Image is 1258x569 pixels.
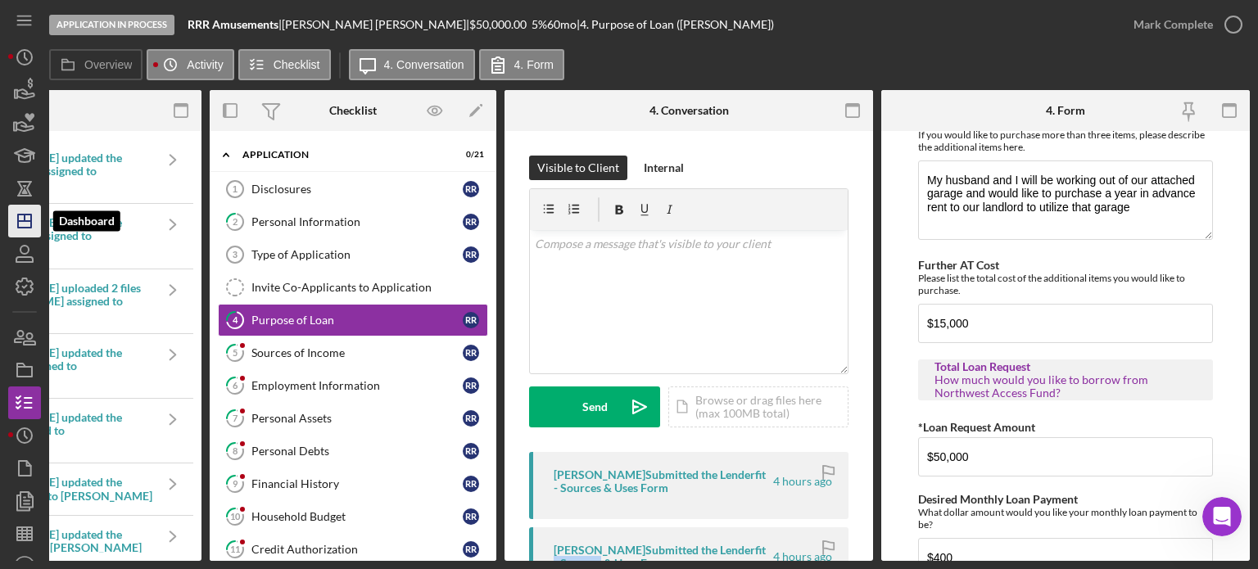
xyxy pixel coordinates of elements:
[918,492,1078,506] label: Desired Monthly Loan Payment
[918,258,999,272] label: Further AT Cost
[251,445,463,458] div: Personal Debts
[218,271,488,304] a: Invite Co-Applicants to Application
[455,150,484,160] div: 0 / 21
[934,360,1197,373] div: Total Loan Request
[1134,8,1213,41] div: Mark Complete
[218,500,488,533] a: 10Household BudgetRR
[1202,497,1242,536] iframe: Intercom live chat
[463,410,479,427] div: R R
[251,346,463,359] div: Sources of Income
[547,18,577,31] div: 60 mo
[233,250,238,260] tspan: 3
[463,508,479,525] div: R R
[329,104,377,117] div: Checklist
[529,386,660,427] button: Send
[349,49,475,80] button: 4. Conversation
[463,312,479,328] div: R R
[218,173,488,205] a: 1DisclosuresRR
[918,272,1213,296] div: Please list the total cost of the additional items you would like to purchase.
[479,49,564,80] button: 4. Form
[242,150,443,160] div: Application
[773,550,832,563] time: 2025-09-02 18:25
[218,533,488,566] a: 11Credit AuthorizationRR
[463,181,479,197] div: R R
[251,314,463,327] div: Purpose of Loan
[934,373,1197,400] div: How much would you like to borrow from Northwest Access Fund?
[918,506,1213,531] div: What dollar amount would you like your monthly loan payment to be?
[463,541,479,558] div: R R
[251,379,463,392] div: Employment Information
[463,246,479,263] div: R R
[233,184,238,194] tspan: 1
[282,18,469,31] div: [PERSON_NAME] [PERSON_NAME] |
[636,156,692,180] button: Internal
[251,281,487,294] div: Invite Co-Applicants to Application
[233,380,238,391] tspan: 6
[49,15,174,35] div: Application In Process
[773,475,832,488] time: 2025-09-02 18:26
[233,478,238,489] tspan: 9
[218,336,488,369] a: 5Sources of IncomeRR
[218,435,488,467] a: 8Personal DebtsRR
[463,377,479,394] div: R R
[529,156,627,180] button: Visible to Client
[233,216,238,227] tspan: 2
[582,386,608,427] div: Send
[251,543,463,556] div: Credit Authorization
[147,49,233,80] button: Activity
[188,17,278,31] b: RRR Amusements
[577,18,774,31] div: | 4. Purpose of Loan ([PERSON_NAME])
[251,183,463,196] div: Disclosures
[233,413,238,423] tspan: 7
[233,347,238,358] tspan: 5
[218,369,488,402] a: 6Employment InformationRR
[238,49,331,80] button: Checklist
[218,238,488,271] a: 3Type of ApplicationRR
[514,58,554,71] label: 4. Form
[537,156,619,180] div: Visible to Client
[233,445,238,456] tspan: 8
[1046,104,1085,117] div: 4. Form
[918,420,1035,434] label: *Loan Request Amount
[187,58,223,71] label: Activity
[532,18,547,31] div: 5 %
[218,205,488,238] a: 2Personal InformationRR
[230,511,241,522] tspan: 10
[49,49,143,80] button: Overview
[469,18,532,31] div: $50,000.00
[463,214,479,230] div: R R
[218,402,488,435] a: 7Personal AssetsRR
[233,314,238,325] tspan: 4
[84,58,132,71] label: Overview
[554,468,771,494] div: [PERSON_NAME] Submitted the Lenderfit - Sources & Uses Form
[230,544,240,554] tspan: 11
[274,58,320,71] label: Checklist
[649,104,729,117] div: 4. Conversation
[188,18,282,31] div: |
[384,58,464,71] label: 4. Conversation
[918,129,1213,153] div: If you would like to purchase more than three items, please describe the additional items here.
[463,345,479,361] div: R R
[1117,8,1250,41] button: Mark Complete
[463,476,479,492] div: R R
[644,156,684,180] div: Internal
[251,412,463,425] div: Personal Assets
[218,304,488,336] a: 4Purpose of LoanRR
[218,467,488,500] a: 9Financial HistoryRR
[463,443,479,459] div: R R
[251,510,463,523] div: Household Budget
[251,215,463,228] div: Personal Information
[251,477,463,490] div: Financial History
[251,248,463,261] div: Type of Application
[918,160,1213,239] textarea: My husband and I will be working out of our attached garage and would like to purchase a year in ...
